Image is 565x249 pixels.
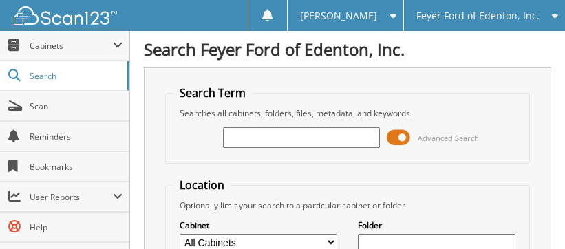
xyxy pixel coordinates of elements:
[416,12,540,20] span: Feyer Ford of Edenton, Inc.
[180,219,337,231] label: Cabinet
[358,219,515,231] label: Folder
[173,177,231,193] legend: Location
[30,40,113,52] span: Cabinets
[173,107,523,119] div: Searches all cabinets, folders, files, metadata, and keywords
[30,131,122,142] span: Reminders
[496,183,565,249] iframe: Chat Widget
[30,191,113,203] span: User Reports
[418,133,479,143] span: Advanced Search
[173,85,253,100] legend: Search Term
[30,70,120,82] span: Search
[30,221,122,233] span: Help
[144,38,551,61] h1: Search Feyer Ford of Edenton, Inc.
[14,6,117,25] img: scan123-logo-white.svg
[173,199,523,211] div: Optionally limit your search to a particular cabinet or folder
[30,161,122,173] span: Bookmarks
[300,12,377,20] span: [PERSON_NAME]
[30,100,122,112] span: Scan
